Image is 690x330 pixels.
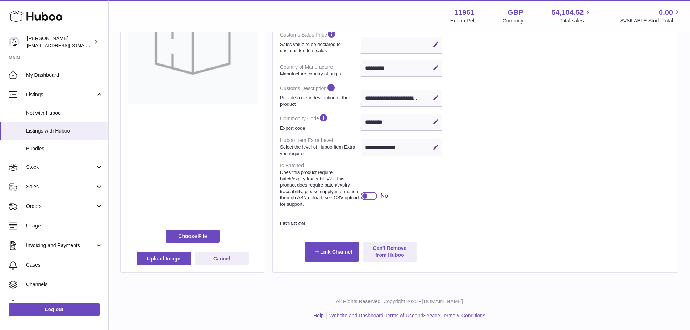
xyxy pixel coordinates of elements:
span: Stock [26,164,95,171]
button: Upload Image [137,252,191,265]
div: Currency [503,17,523,24]
strong: Export code [280,125,359,131]
span: Invoicing and Payments [26,242,95,249]
span: Not with Huboo [26,110,103,117]
div: [PERSON_NAME] [27,35,92,49]
span: Listings with Huboo [26,128,103,134]
strong: 11961 [454,8,474,17]
strong: Does this product require batch/expiry traceability? If this product does require batch/expiry tr... [280,169,359,207]
span: Bundles [26,145,103,152]
span: Usage [26,222,103,229]
a: 54,104.52 Total sales [551,8,592,24]
strong: Provide a clear description of the product [280,95,359,107]
span: Sales [26,183,95,190]
span: Total sales [560,17,592,24]
span: Choose File [166,230,220,243]
dt: Customs Description [280,80,361,110]
strong: Manufacture country of origin [280,71,359,77]
span: AVAILABLE Stock Total [620,17,681,24]
dt: Is Batched [280,159,361,210]
dt: Country of Manufacture [280,61,361,80]
span: 54,104.52 [551,8,584,17]
strong: GBP [507,8,523,17]
span: Orders [26,203,95,210]
button: Link Channel [305,242,359,261]
button: Can't Remove from Huboo [363,242,417,261]
span: Channels [26,281,103,288]
dt: Customs Sales Price [280,26,361,57]
span: My Dashboard [26,72,103,79]
strong: Sales value to be declared to customs for item sales [280,41,359,54]
div: Huboo Ref [450,17,474,24]
span: Listings [26,91,95,98]
dt: Huboo Item Extra Level [280,134,361,159]
img: internalAdmin-11961@internal.huboo.com [9,37,20,47]
span: Cases [26,262,103,268]
span: 0.00 [659,8,673,17]
h3: Listing On [280,221,442,227]
a: Website and Dashboard Terms of Use [329,313,415,318]
a: Service Terms & Conditions [423,313,485,318]
div: No [381,192,388,200]
a: Log out [9,303,100,316]
span: [EMAIL_ADDRESS][DOMAIN_NAME] [27,42,106,48]
p: All Rights Reserved. Copyright 2025 - [DOMAIN_NAME] [114,298,684,305]
span: Settings [26,301,103,308]
li: and [327,312,485,319]
strong: Select the level of Huboo Item Extra you require [280,144,359,156]
a: 0.00 AVAILABLE Stock Total [620,8,681,24]
dt: Commodity Code [280,110,361,134]
button: Cancel [195,252,249,265]
a: Help [313,313,324,318]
